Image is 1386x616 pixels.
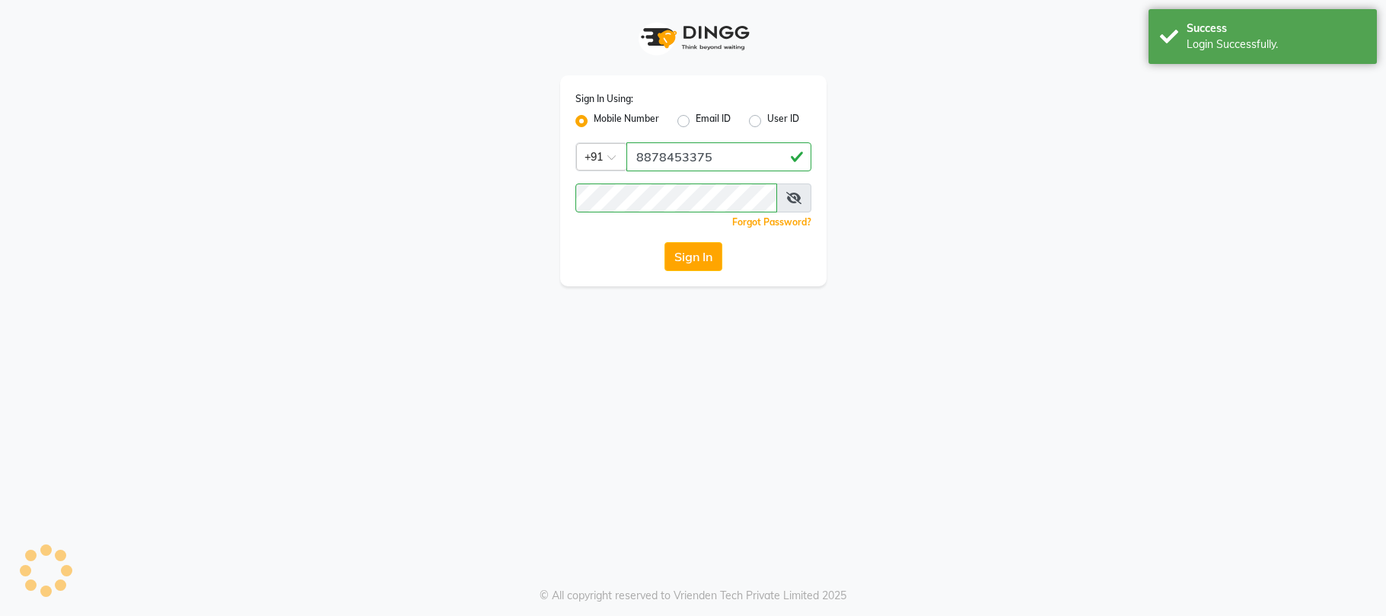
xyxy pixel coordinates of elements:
a: Forgot Password? [732,216,811,228]
input: Username [575,184,777,212]
div: Login Successfully. [1187,37,1365,53]
label: User ID [767,112,799,130]
input: Username [626,142,811,171]
label: Mobile Number [594,112,659,130]
div: Success [1187,21,1365,37]
label: Email ID [696,112,731,130]
img: logo1.svg [632,15,754,60]
button: Sign In [664,242,722,271]
label: Sign In Using: [575,92,633,106]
